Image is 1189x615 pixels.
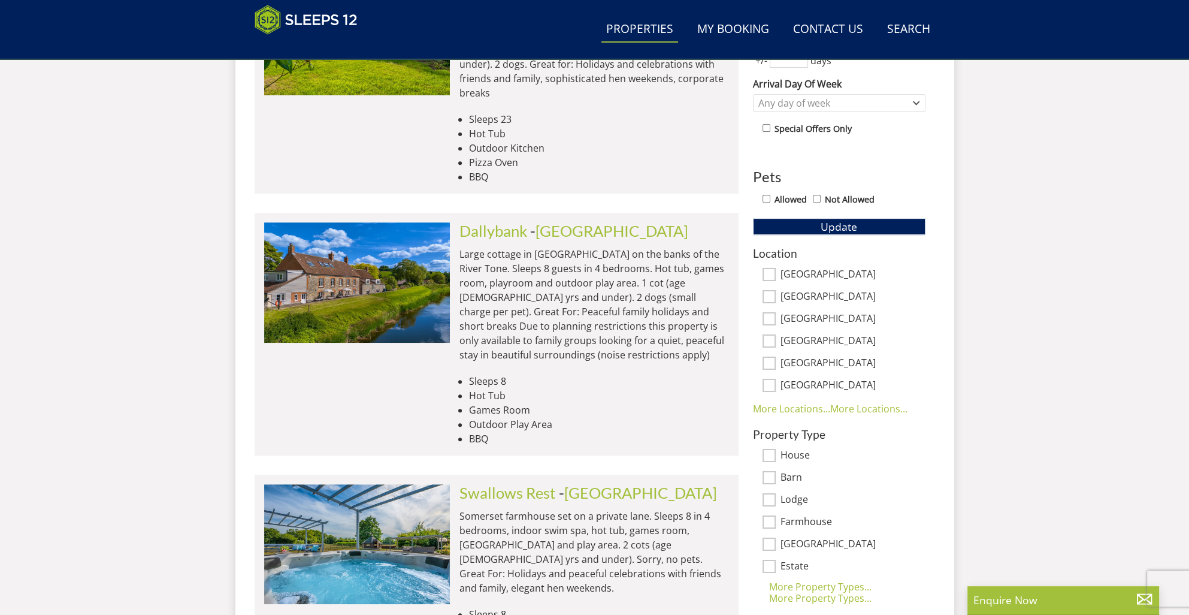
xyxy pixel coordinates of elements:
[780,450,925,463] label: House
[780,291,925,304] label: [GEOGRAPHIC_DATA]
[753,402,830,415] a: More Locations...
[753,428,925,441] h3: Property Type
[459,222,527,240] a: Dallybank
[973,592,1153,608] p: Enquire Now
[774,122,852,135] label: Special Offers Only
[469,141,729,155] li: Outdoor Kitchen
[469,155,729,170] li: Pizza Oven
[264,484,450,604] img: frog-street-large-group-accommodation-somerset-sleeps14.original.jpg
[264,222,450,342] img: riverside-somerset-holiday-accommodation-home-sleeps-8.original.jpg
[530,222,688,240] span: -
[780,313,925,326] label: [GEOGRAPHIC_DATA]
[780,560,925,574] label: Estate
[780,472,925,485] label: Barn
[780,538,925,551] label: [GEOGRAPHIC_DATA]
[469,170,729,184] li: BBQ
[780,379,925,393] label: [GEOGRAPHIC_DATA]
[535,222,688,240] a: [GEOGRAPHIC_DATA]
[753,53,770,68] span: +/-
[753,218,925,235] button: Update
[469,126,729,141] li: Hot Tub
[753,77,925,91] label: Arrival Day Of Week
[755,97,910,110] div: Any day of week
[559,484,717,502] span: -
[830,402,907,415] a: More Locations...
[469,403,729,417] li: Games Room
[780,357,925,370] label: [GEOGRAPHIC_DATA]
[469,417,729,432] li: Outdoor Play Area
[753,247,925,260] h3: Location
[469,374,729,388] li: Sleeps 8
[255,5,358,35] img: Sleeps 12
[753,591,925,605] div: More Property Types...
[825,193,875,206] label: Not Allowed
[780,269,925,282] label: [GEOGRAPHIC_DATA]
[808,53,834,68] span: days
[692,16,774,43] a: My Booking
[469,388,729,403] li: Hot Tub
[459,509,729,595] p: Somerset farmhouse set on a private lane. Sleeps 8 in 4 bedrooms, indoor swim spa, hot tub, games...
[780,516,925,529] label: Farmhouse
[753,580,925,594] div: More Property Types...
[821,219,857,234] span: Update
[601,16,678,43] a: Properties
[780,335,925,348] label: [GEOGRAPHIC_DATA]
[753,94,925,112] div: Combobox
[788,16,868,43] a: Contact Us
[774,193,807,206] label: Allowed
[469,112,729,126] li: Sleeps 23
[753,169,925,185] h3: Pets
[459,247,729,362] p: Large cottage in [GEOGRAPHIC_DATA] on the banks of the River Tone. Sleeps 8 guests in 4 bedrooms....
[564,484,717,502] a: [GEOGRAPHIC_DATA]
[882,16,935,43] a: Search
[459,484,556,502] a: Swallows Rest
[469,432,729,446] li: BBQ
[249,42,374,52] iframe: Customer reviews powered by Trustpilot
[780,494,925,507] label: Lodge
